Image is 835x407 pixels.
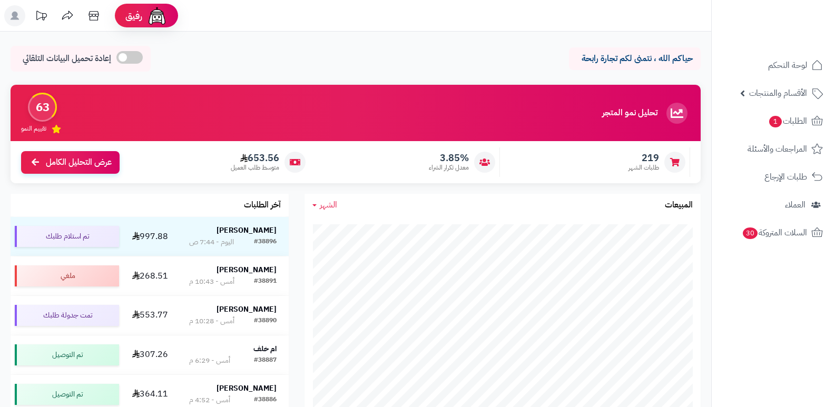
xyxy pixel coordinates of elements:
[312,199,337,211] a: الشهر
[125,9,142,22] span: رفيق
[146,5,168,26] img: ai-face.png
[718,220,829,245] a: السلات المتروكة30
[602,108,657,118] h3: تحليل نمو المتجر
[244,201,281,210] h3: آخر الطلبات
[718,164,829,190] a: طلبات الإرجاع
[28,5,54,29] a: تحديثات المنصة
[189,276,234,287] div: أمس - 10:43 م
[217,264,277,275] strong: [PERSON_NAME]
[785,197,805,212] span: العملاء
[628,163,659,172] span: طلبات الشهر
[743,227,758,239] span: 30
[320,198,337,211] span: الشهر
[217,383,277,394] strong: [PERSON_NAME]
[123,217,177,256] td: 997.88
[15,265,119,286] div: ملغي
[768,114,807,128] span: الطلبات
[718,53,829,78] a: لوحة التحكم
[217,304,277,315] strong: [PERSON_NAME]
[189,237,234,247] div: اليوم - 7:44 ص
[231,152,279,164] span: 653.56
[231,163,279,172] span: متوسط طلب العميل
[628,152,659,164] span: 219
[15,384,119,405] div: تم التوصيل
[718,108,829,134] a: الطلبات1
[21,151,120,174] a: عرض التحليل الكامل
[764,170,807,184] span: طلبات الإرجاع
[748,142,807,156] span: المراجعات والأسئلة
[21,124,46,133] span: تقييم النمو
[254,355,277,366] div: #38887
[577,53,693,65] p: حياكم الله ، نتمنى لكم تجارة رابحة
[23,53,111,65] span: إعادة تحميل البيانات التلقائي
[15,344,119,365] div: تم التوصيل
[429,163,469,172] span: معدل تكرار الشراء
[123,335,177,374] td: 307.26
[718,136,829,162] a: المراجعات والأسئلة
[254,237,277,247] div: #38896
[253,343,277,354] strong: ام خلف
[254,316,277,326] div: #38890
[189,355,230,366] div: أمس - 6:29 م
[718,192,829,217] a: العملاء
[123,256,177,295] td: 268.51
[742,225,807,240] span: السلات المتروكة
[15,305,119,326] div: تمت جدولة طلبك
[665,201,693,210] h3: المبيعات
[189,395,230,405] div: أمس - 4:52 م
[429,152,469,164] span: 3.85%
[769,116,782,127] span: 1
[254,395,277,405] div: #38886
[123,296,177,335] td: 553.77
[189,316,234,326] div: أمس - 10:28 م
[217,225,277,236] strong: [PERSON_NAME]
[15,226,119,247] div: تم استلام طلبك
[763,28,825,51] img: logo-2.png
[768,58,807,73] span: لوحة التحكم
[749,86,807,101] span: الأقسام والمنتجات
[46,156,112,168] span: عرض التحليل الكامل
[254,276,277,287] div: #38891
